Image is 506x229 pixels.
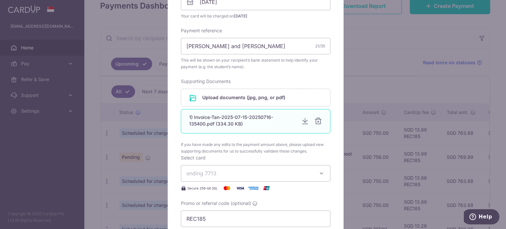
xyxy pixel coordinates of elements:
[187,186,218,191] span: Secure 256-bit SSL
[181,13,330,19] span: Your card will be charged on
[181,165,330,182] button: ending 7713
[189,114,296,127] div: 1) Invoice-Tan-2025-07-15-20250716-135400.pdf (334.30 KB)
[315,43,325,49] div: 21/35
[186,170,216,177] span: ending 7713
[464,209,499,226] iframe: Opens a widget where you can find more information
[181,57,330,70] span: This will be shown on your recipient’s bank statement to help identify your payment (e.g. the stu...
[260,184,273,192] img: UnionPay
[220,184,234,192] img: Mastercard
[234,184,247,192] img: Visa
[234,14,247,18] span: [DATE]
[181,89,330,106] div: Upload documents (jpg, png, or pdf)
[181,141,330,155] span: If you have made any edits to the payment amount above, please upload new supporting documents fo...
[181,155,206,161] label: Select card
[181,200,251,207] span: Promo or referral code (optional)
[181,78,231,85] label: Supporting Documents
[181,27,222,34] label: Payment reference
[247,184,260,192] img: American Express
